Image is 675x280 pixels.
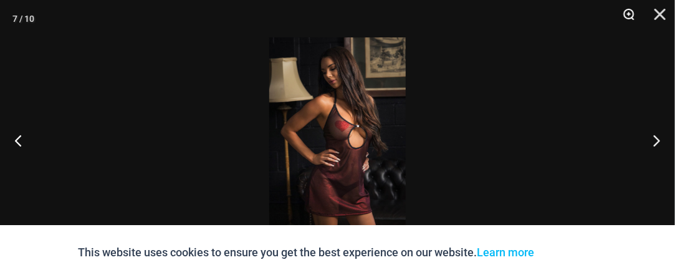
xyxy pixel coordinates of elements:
p: This website uses cookies to ensure you get the best experience on our website. [79,243,535,262]
button: Next [628,109,675,171]
img: Midnight Shimmer Red 5131 Dress 01 [269,37,406,243]
a: Learn more [477,246,535,259]
div: 7 / 10 [12,9,34,28]
button: Accept [544,238,597,268]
